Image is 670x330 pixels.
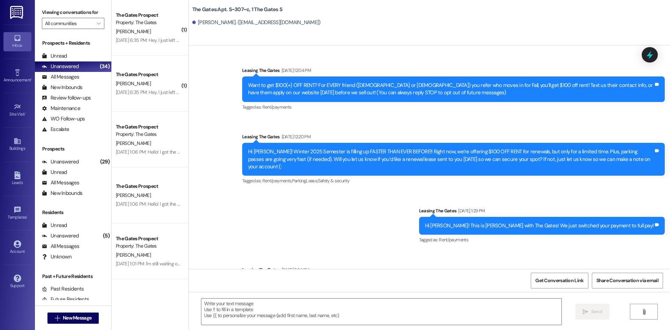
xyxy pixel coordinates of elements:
div: Prospects [35,145,111,153]
span: [PERSON_NAME] [116,252,151,258]
div: Future Residents [42,296,89,303]
i:  [55,315,60,321]
i:  [583,309,588,315]
div: The Gates Prospect [116,12,180,19]
a: Templates • [3,204,31,223]
div: [DATE] 1:06 PM: Hello! I got the email to make payment this month, however it's only $547. What E... [116,149,363,155]
div: Unknown [42,253,72,261]
div: [DATE] 12:20 PM [280,133,311,140]
button: Get Conversation Link [531,273,588,288]
a: Account [3,238,31,257]
a: Buildings [3,135,31,154]
div: Tagged as: [242,176,665,186]
a: Support [3,272,31,291]
div: Want to get $100(+) OFF RENT? For EVERY friend ([DEMOGRAPHIC_DATA] or [DEMOGRAPHIC_DATA]) you ref... [248,82,654,97]
div: New Inbounds [42,84,82,91]
div: Past Residents [42,285,84,293]
div: All Messages [42,73,79,81]
div: Unanswered [42,158,79,166]
span: [PERSON_NAME] [116,192,151,198]
a: Inbox [3,32,31,51]
div: [DATE] 12:04 PM [280,67,311,74]
div: Maintenance [42,105,80,112]
div: Hi [PERSON_NAME]! Winter 2025 Semester is filling up FASTER THAN EVER BEFORE!! Right now, we’re o... [248,148,654,170]
span: • [27,214,28,219]
div: [PERSON_NAME]. ([EMAIL_ADDRESS][DOMAIN_NAME]) [192,19,321,26]
a: Site Visit • [3,101,31,120]
div: WO Follow-ups [42,115,85,123]
button: New Message [47,313,99,324]
span: Send [591,308,602,315]
span: [PERSON_NAME] [116,28,151,35]
span: Rent/payments [262,104,292,110]
div: Prospects + Residents [35,39,111,47]
div: [DATE] 1:29 PM [456,207,485,214]
div: The Gates Prospect [116,71,180,78]
div: Unanswered [42,232,79,240]
div: All Messages [42,179,79,186]
span: Rent/payments [439,237,468,243]
span: Safety & security [318,178,350,184]
div: Review follow-ups [42,94,91,102]
div: [DATE] 1:01 PM: I'm still waiting on that :) [116,261,193,267]
span: • [31,76,32,81]
span: Parking , [292,178,306,184]
span: Rent/payments , [262,178,292,184]
b: The Gates: Apt. S~307~c, 1 The Gates S [192,6,282,13]
div: (34) [98,61,111,72]
button: Share Conversation via email [592,273,663,288]
label: Viewing conversations for [42,7,104,18]
span: Lease , [306,178,318,184]
div: Unread [42,222,67,229]
div: All Messages [42,243,79,250]
div: (5) [101,230,111,241]
div: Escalate [42,126,69,133]
div: The Gates Prospect [116,183,180,190]
i:  [97,21,100,26]
div: Tagged as: [419,235,665,245]
div: Leasing The Gates [242,266,665,276]
div: [DATE] 2:34 PM [280,266,310,273]
span: New Message [63,314,91,322]
div: Hi [PERSON_NAME]! This is [PERSON_NAME] with The Gates! We just switched your payment to full pay! [425,222,654,229]
span: [PERSON_NAME] [116,80,151,87]
div: New Inbounds [42,190,82,197]
div: Property: The Gates [116,19,180,26]
div: Leasing The Gates [242,67,665,76]
input: All communities [45,18,93,29]
div: Residents [35,209,111,216]
div: Unread [42,52,67,60]
span: Share Conversation via email [596,277,658,284]
div: Unread [42,169,67,176]
div: (29) [98,156,111,167]
div: The Gates Prospect [116,235,180,242]
a: Leads [3,169,31,188]
div: Past + Future Residents [35,273,111,280]
div: [DATE] 1:06 PM: Hello! I got the email to make payment this month, however it's only $547. What E... [116,201,363,207]
span: Get Conversation Link [535,277,583,284]
span: [PERSON_NAME] [116,140,151,146]
div: Leasing The Gates [242,133,665,143]
div: Tagged as: [242,102,665,112]
img: ResiDesk Logo [10,6,24,19]
button: Send [575,304,609,320]
div: Property: The Gates [116,131,180,138]
div: Unanswered [42,63,79,70]
div: The Gates Prospect [116,123,180,131]
i:  [641,309,647,315]
div: Leasing The Gates [419,207,665,217]
div: Property: The Gates [116,242,180,250]
span: • [25,111,26,116]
